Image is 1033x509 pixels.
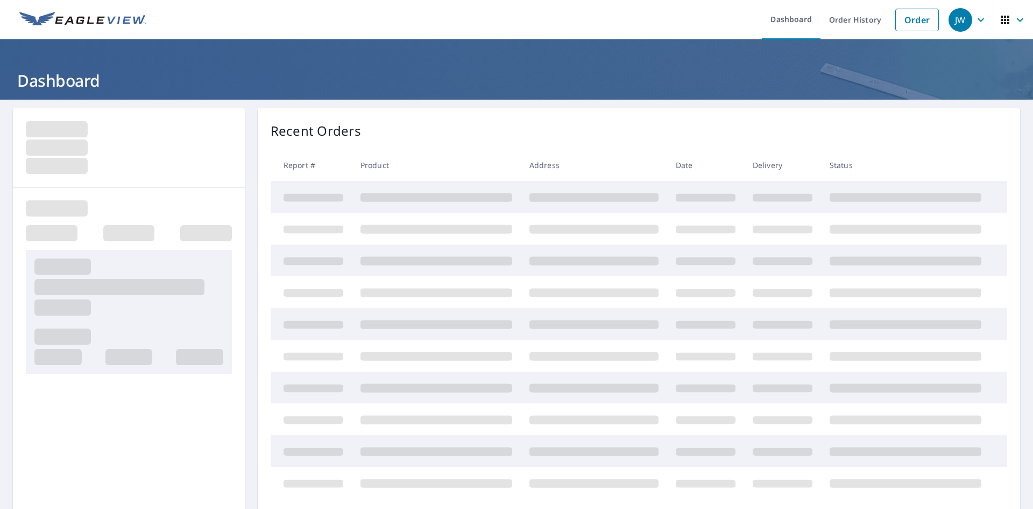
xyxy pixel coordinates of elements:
div: JW [949,8,972,32]
th: Product [352,149,521,181]
th: Address [521,149,667,181]
a: Order [895,9,939,31]
th: Delivery [744,149,821,181]
p: Recent Orders [271,121,361,141]
th: Status [821,149,990,181]
img: EV Logo [19,12,146,28]
th: Date [667,149,744,181]
h1: Dashboard [13,69,1020,92]
th: Report # [271,149,352,181]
